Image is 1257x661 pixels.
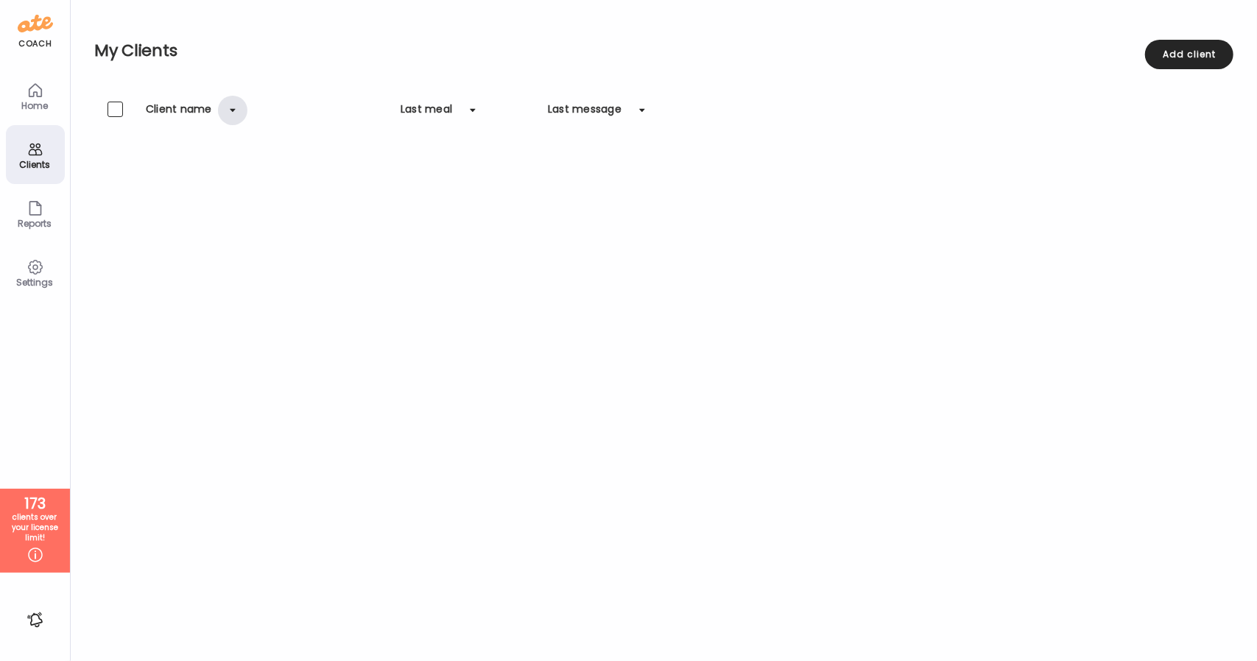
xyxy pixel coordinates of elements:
div: Last message [548,102,622,125]
div: Reports [9,219,62,228]
h2: My Clients [94,40,1233,62]
div: Clients [9,160,62,169]
div: 173 [5,495,65,512]
div: Last meal [401,102,452,125]
div: coach [18,38,52,50]
div: Add client [1145,40,1233,69]
div: Settings [9,278,62,287]
img: ate [18,12,53,35]
div: clients over your license limit! [5,512,65,543]
div: Home [9,101,62,110]
div: Client name [146,102,212,125]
